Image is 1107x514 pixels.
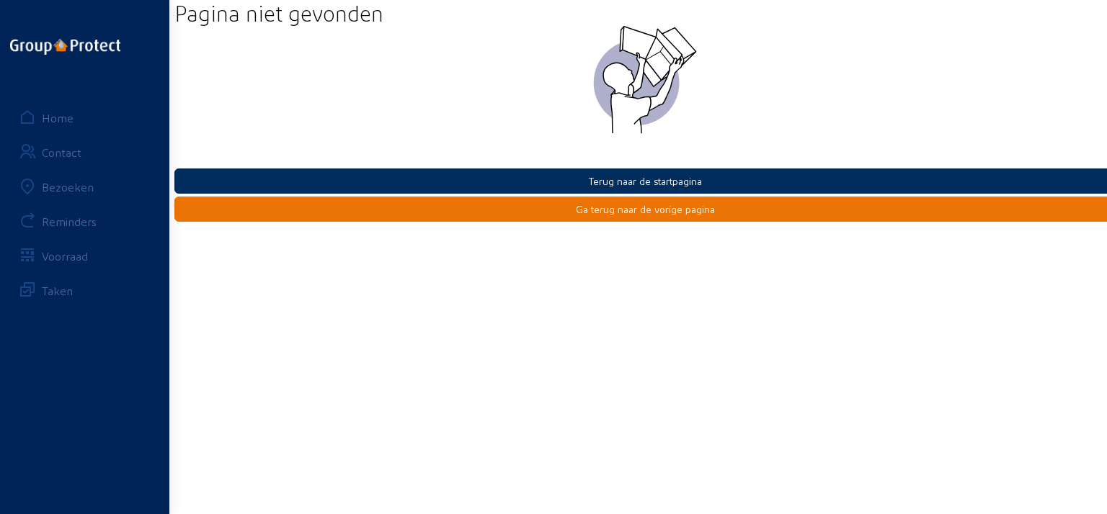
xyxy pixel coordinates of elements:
[9,135,161,169] a: Contact
[42,180,94,194] div: Bezoeken
[9,100,161,135] a: Home
[42,249,88,263] div: Voorraad
[10,39,120,55] img: logo-oneline.png
[9,273,161,307] a: Taken
[42,111,74,125] div: Home
[9,204,161,238] a: Reminders
[42,284,73,297] div: Taken
[42,215,97,228] div: Reminders
[9,238,161,273] a: Voorraad
[42,145,81,159] div: Contact
[9,169,161,204] a: Bezoeken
